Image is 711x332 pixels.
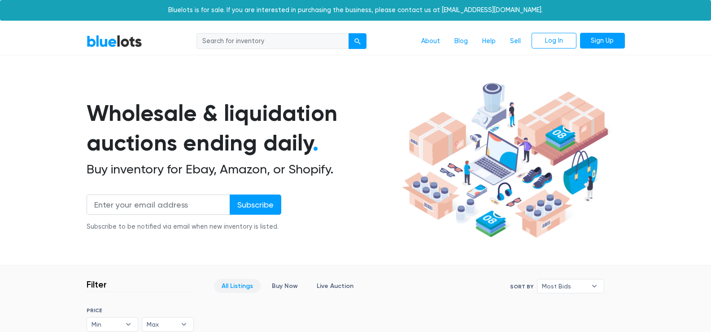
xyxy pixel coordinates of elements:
[532,33,576,49] a: Log In
[87,222,281,232] div: Subscribe to be notified via email when new inventory is listed.
[230,195,281,215] input: Subscribe
[196,33,349,49] input: Search for inventory
[264,279,305,293] a: Buy Now
[309,279,361,293] a: Live Auction
[87,98,399,158] h1: Wholesale & liquidation auctions ending daily
[87,195,230,215] input: Enter your email address
[503,33,528,50] a: Sell
[510,283,533,291] label: Sort By
[87,35,142,48] a: BlueLots
[214,279,261,293] a: All Listings
[147,318,176,331] span: Max
[542,279,587,293] span: Most Bids
[92,318,121,331] span: Min
[119,318,138,331] b: ▾
[580,33,625,49] a: Sign Up
[87,279,107,290] h3: Filter
[399,79,611,242] img: hero-ee84e7d0318cb26816c560f6b4441b76977f77a177738b4e94f68c95b2b83dbb.png
[87,162,399,177] h2: Buy inventory for Ebay, Amazon, or Shopify.
[475,33,503,50] a: Help
[87,307,194,314] h6: PRICE
[313,129,318,156] span: .
[414,33,447,50] a: About
[174,318,193,331] b: ▾
[585,279,604,293] b: ▾
[447,33,475,50] a: Blog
